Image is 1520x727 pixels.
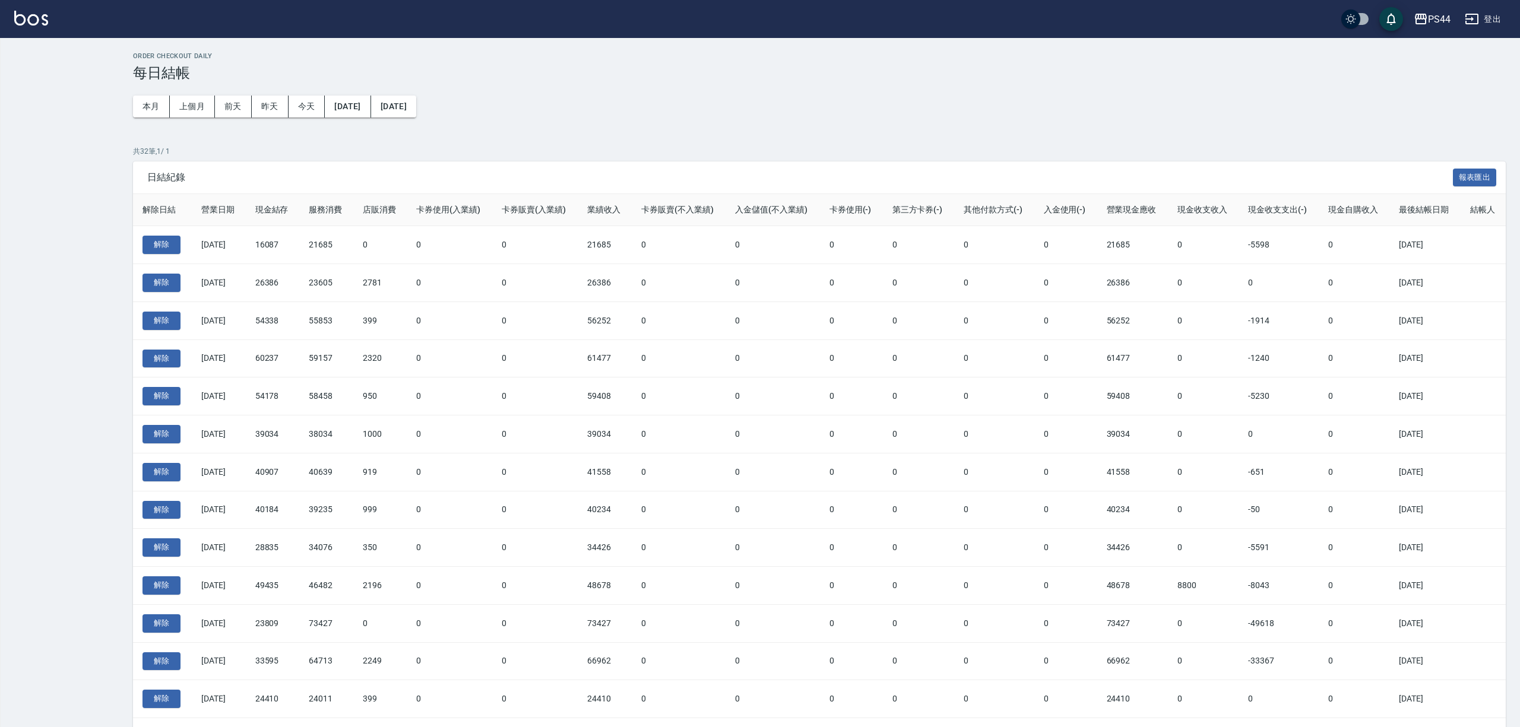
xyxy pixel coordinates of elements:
td: 0 [1319,339,1389,377]
td: 0 [407,642,492,680]
td: [DATE] [192,491,246,529]
td: 61477 [1097,339,1168,377]
td: 0 [726,529,819,567]
td: 0 [492,264,578,302]
td: 0 [407,604,492,642]
td: 39034 [578,415,632,453]
button: 解除 [142,463,180,481]
td: [DATE] [1389,339,1460,377]
td: 26386 [578,264,632,302]
td: [DATE] [1389,491,1460,529]
td: -50 [1239,491,1319,529]
td: 0 [883,339,954,377]
td: 0 [632,415,726,453]
td: 0 [883,377,954,415]
td: 21685 [299,226,353,264]
td: 2196 [353,567,407,605]
button: 解除 [142,614,180,633]
td: [DATE] [192,377,246,415]
button: 解除 [142,274,180,292]
td: 0 [492,339,578,377]
td: [DATE] [1389,377,1460,415]
td: 0 [883,226,954,264]
td: 41558 [578,453,632,491]
h2: Order checkout daily [133,52,1506,60]
td: 49435 [246,567,300,605]
th: 現金收支支出(-) [1239,194,1319,226]
th: 營業日期 [192,194,246,226]
button: 解除 [142,236,180,254]
td: [DATE] [192,264,246,302]
td: 59408 [1097,377,1168,415]
td: 26386 [246,264,300,302]
td: 48678 [578,567,632,605]
td: 0 [820,226,883,264]
td: [DATE] [192,339,246,377]
td: 66962 [1097,642,1168,680]
td: 0 [726,491,819,529]
td: [DATE] [192,415,246,453]
td: 0 [1034,567,1097,605]
td: 999 [353,491,407,529]
td: 0 [1319,491,1389,529]
td: -5591 [1239,529,1319,567]
td: 0 [883,301,954,339]
button: 解除 [142,501,180,519]
button: 解除 [142,576,180,595]
td: 40234 [1097,491,1168,529]
td: 0 [632,453,726,491]
th: 第三方卡券(-) [883,194,954,226]
td: 0 [407,680,492,718]
td: 73427 [299,604,353,642]
td: [DATE] [192,567,246,605]
td: 0 [1319,301,1389,339]
th: 卡券使用(-) [820,194,883,226]
td: 0 [1319,264,1389,302]
button: [DATE] [325,96,370,118]
td: 0 [632,301,726,339]
td: 1000 [353,415,407,453]
td: 0 [820,680,883,718]
span: 日結紀錄 [147,172,1453,183]
td: 0 [1319,680,1389,718]
td: -49618 [1239,604,1319,642]
td: 919 [353,453,407,491]
td: 0 [820,339,883,377]
td: 0 [492,529,578,567]
td: 64713 [299,642,353,680]
td: 399 [353,680,407,718]
td: 34426 [1097,529,1168,567]
td: 16087 [246,226,300,264]
td: 8800 [1168,567,1239,605]
td: 0 [407,226,492,264]
td: 60237 [246,339,300,377]
td: 0 [954,567,1034,605]
th: 現金收支收入 [1168,194,1239,226]
td: -8043 [1239,567,1319,605]
td: 0 [1319,415,1389,453]
td: 0 [1034,491,1097,529]
td: 0 [1168,226,1239,264]
button: 登出 [1460,8,1506,30]
td: 0 [954,491,1034,529]
td: 0 [1168,529,1239,567]
td: 0 [1239,680,1319,718]
td: 0 [1034,226,1097,264]
th: 現金自購收入 [1319,194,1389,226]
td: 0 [1168,301,1239,339]
td: 0 [1319,642,1389,680]
button: 昨天 [252,96,289,118]
th: 卡券販賣(不入業績) [632,194,726,226]
td: [DATE] [1389,226,1460,264]
td: 48678 [1097,567,1168,605]
td: 0 [1034,264,1097,302]
button: save [1379,7,1403,31]
img: Logo [14,11,48,26]
td: 0 [954,264,1034,302]
button: 解除 [142,387,180,405]
td: 0 [632,529,726,567]
td: 56252 [578,301,632,339]
td: 0 [407,567,492,605]
td: 0 [883,415,954,453]
td: 61477 [578,339,632,377]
